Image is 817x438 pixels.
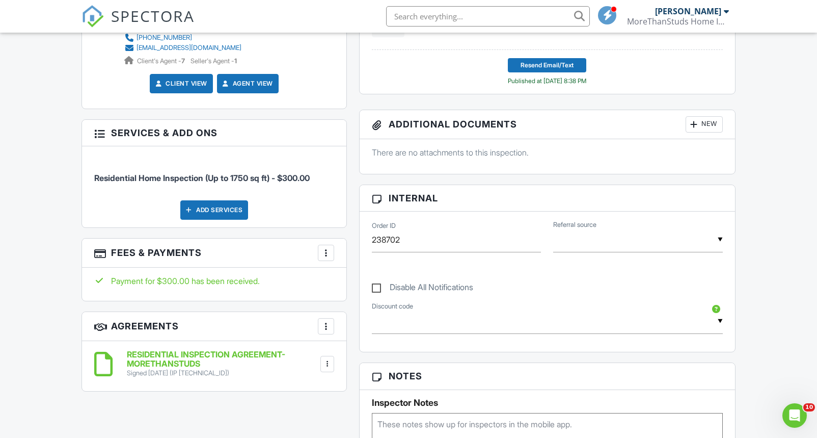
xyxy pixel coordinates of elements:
[81,14,195,35] a: SPECTORA
[180,200,248,220] div: Add Services
[372,147,723,158] p: There are no attachments to this inspection.
[82,239,346,268] h3: Fees & Payments
[127,350,318,368] h6: RESIDENTIAL INSPECTION AGREEMENT-MORETHANSTUDS
[127,369,318,377] div: Signed [DATE] (IP [TECHNICAL_ID])
[221,79,273,89] a: Agent View
[82,120,346,146] h3: Services & Add ons
[372,398,723,408] h5: Inspector Notes
[655,6,721,16] div: [PERSON_NAME]
[82,312,346,341] h3: Agreements
[553,220,596,229] label: Referral source
[360,110,735,139] h3: Additional Documents
[803,403,815,411] span: 10
[372,221,396,230] label: Order ID
[181,57,185,65] strong: 7
[81,5,104,28] img: The Best Home Inspection Software - Spectora
[360,185,735,212] h3: Internal
[386,6,590,27] input: Search everything...
[360,363,735,390] h3: Notes
[94,275,334,287] div: Payment for $300.00 has been received.
[127,350,318,377] a: RESIDENTIAL INSPECTION AGREEMENT-MORETHANSTUDS Signed [DATE] (IP [TECHNICAL_ID])
[137,44,241,52] div: [EMAIL_ADDRESS][DOMAIN_NAME]
[94,154,334,192] li: Service: Residential Home Inspection (Up to 1750 sq ft)
[94,173,310,183] span: Residential Home Inspection (Up to 1750 sq ft) - $300.00
[627,16,729,27] div: MoreThanStuds Home Inspections
[111,5,195,27] span: SPECTORA
[782,403,807,428] iframe: Intercom live chat
[190,57,237,65] span: Seller's Agent -
[372,282,473,295] label: Disable All Notifications
[686,116,723,133] div: New
[234,57,237,65] strong: 1
[372,302,413,311] label: Discount code
[124,43,241,53] a: [EMAIL_ADDRESS][DOMAIN_NAME]
[137,57,186,65] span: Client's Agent -
[153,79,207,89] a: Client View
